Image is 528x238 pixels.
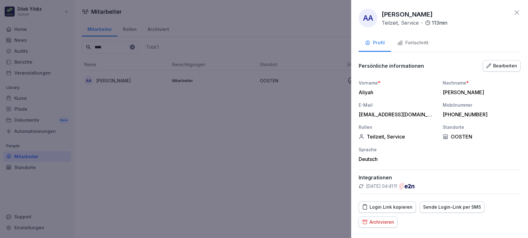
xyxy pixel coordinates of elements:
button: Bearbeiten [483,60,521,71]
div: [PHONE_NUMBER] [443,111,517,118]
button: Sende Login-Link per SMS [420,202,484,213]
div: · [382,19,447,27]
div: Rollen [359,124,436,130]
div: Bearbeiten [486,62,517,69]
p: Persönliche informationen [359,63,424,69]
button: Archivieren [359,216,398,228]
p: [DATE] 04:41:11 [366,183,397,189]
div: Aliyah [359,89,433,95]
div: [PERSON_NAME] [443,89,517,95]
div: Sende Login-Link per SMS [423,204,481,211]
div: [EMAIL_ADDRESS][DOMAIN_NAME] [359,111,433,118]
button: Fortschritt [391,35,435,52]
div: AA [359,9,377,27]
img: e2n.png [399,183,414,189]
div: Archivieren [362,219,394,226]
div: Vorname [359,80,436,86]
div: Mobilnummer [443,102,521,108]
p: Integrationen [359,174,521,181]
p: 113 min [432,19,447,27]
div: OOSTEN [443,134,521,140]
div: Nachname [443,80,521,86]
div: Login Link kopieren [362,204,412,211]
div: Fortschritt [397,39,428,46]
p: Teilzeit, Service [382,19,419,27]
div: Deutsch [359,156,436,162]
div: Teilzeit, Service [359,134,436,140]
div: Profil [365,39,385,46]
button: Login Link kopieren [359,202,416,213]
p: [PERSON_NAME] [382,10,433,19]
div: Standorte [443,124,521,130]
button: Profil [359,35,391,52]
div: E-Mail [359,102,436,108]
div: Sprache [359,146,436,153]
